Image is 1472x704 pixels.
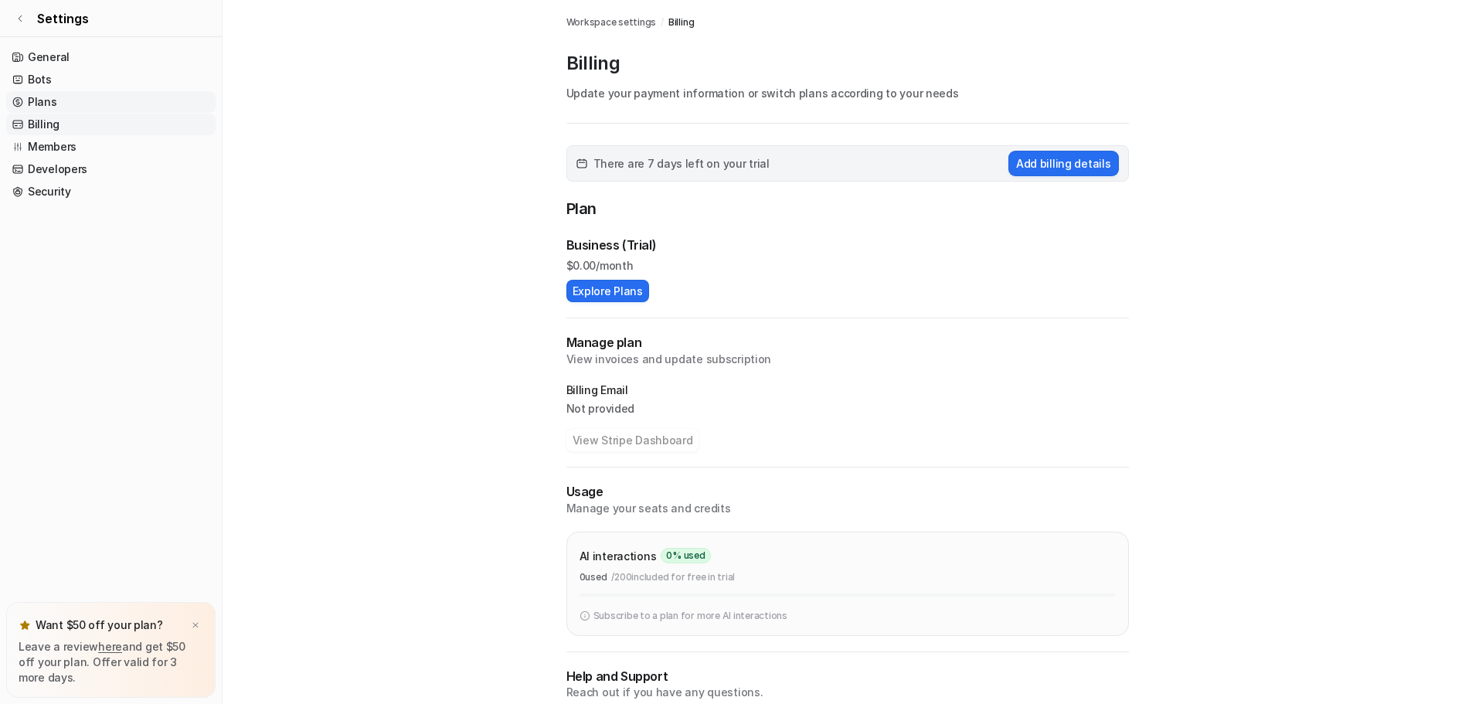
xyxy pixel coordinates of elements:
[566,429,699,451] button: View Stripe Dashboard
[36,617,163,633] p: Want $50 off your plan?
[566,483,1129,501] p: Usage
[576,158,587,169] img: calender-icon.svg
[661,548,710,563] span: 0 % used
[6,69,216,90] a: Bots
[6,136,216,158] a: Members
[566,334,1129,352] h2: Manage plan
[191,621,200,631] img: x
[661,15,664,29] span: /
[566,501,1129,516] p: Manage your seats and credits
[566,85,1129,101] p: Update your payment information or switch plans according to your needs
[566,15,657,29] a: Workspace settings
[566,352,1129,367] p: View invoices and update subscription
[668,15,694,29] a: Billing
[593,155,770,172] span: There are 7 days left on your trial
[566,383,1129,398] p: Billing Email
[566,401,1129,417] p: Not provided
[19,639,203,685] p: Leave a review and get $50 off your plan. Offer valid for 3 more days.
[566,51,1129,76] p: Billing
[566,280,649,302] button: Explore Plans
[98,640,122,653] a: here
[580,570,607,584] p: 0 used
[6,181,216,202] a: Security
[37,9,89,28] span: Settings
[6,114,216,135] a: Billing
[19,619,31,631] img: star
[566,197,1129,223] p: Plan
[566,685,1129,700] p: Reach out if you have any questions.
[566,668,1129,685] p: Help and Support
[611,570,735,584] p: / 200 included for free in trial
[6,46,216,68] a: General
[6,158,216,180] a: Developers
[580,548,657,564] p: AI interactions
[1008,151,1119,176] button: Add billing details
[6,91,216,113] a: Plans
[566,257,1129,274] p: $ 0.00/month
[593,609,787,623] p: Subscribe to a plan for more AI interactions
[566,236,657,254] p: Business (Trial)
